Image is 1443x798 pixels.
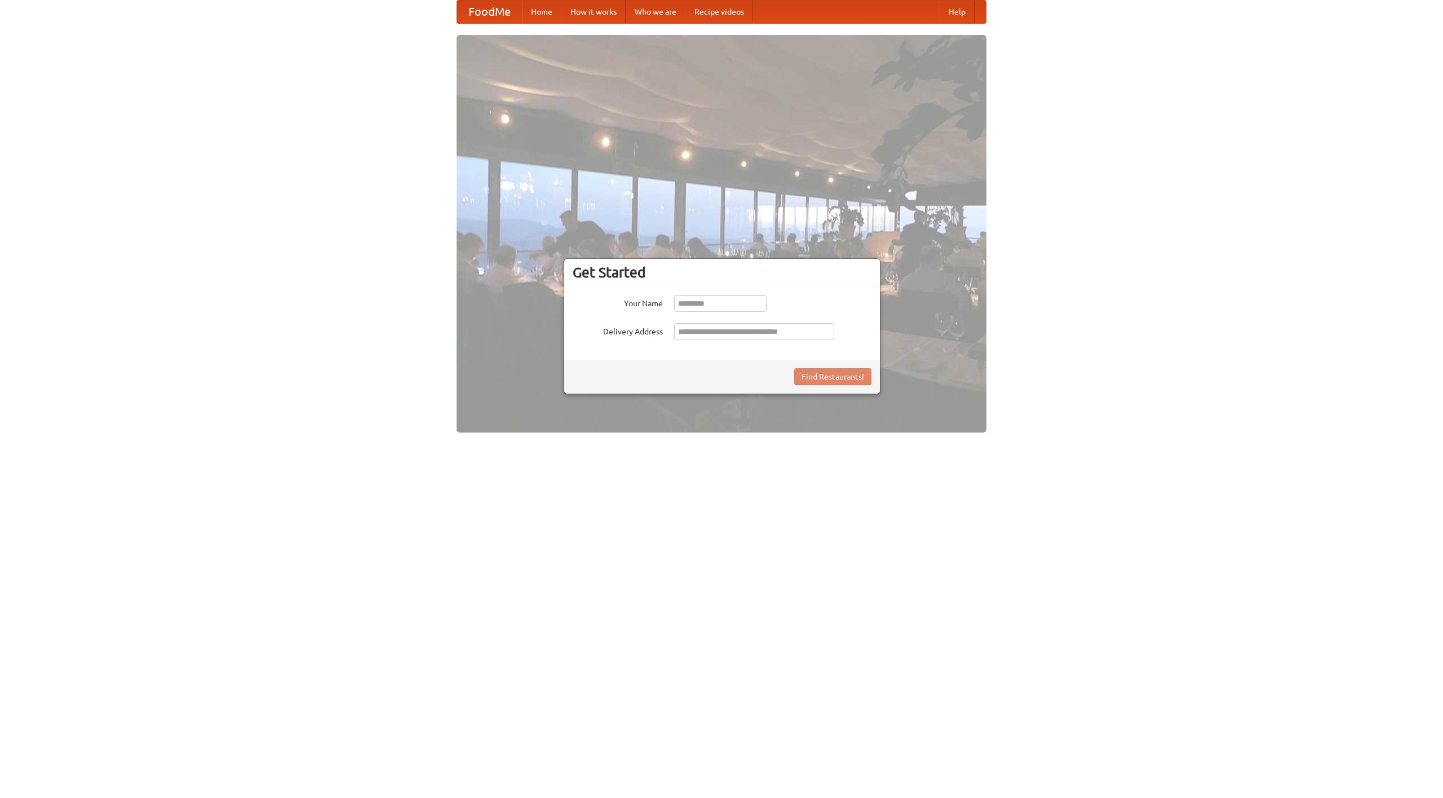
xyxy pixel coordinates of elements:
a: How it works [561,1,626,23]
label: Your Name [573,295,663,309]
button: Find Restaurants! [794,368,871,385]
label: Delivery Address [573,323,663,337]
a: FoodMe [457,1,522,23]
a: Who we are [626,1,685,23]
a: Help [940,1,975,23]
h3: Get Started [573,264,871,281]
a: Home [522,1,561,23]
a: Recipe videos [685,1,753,23]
